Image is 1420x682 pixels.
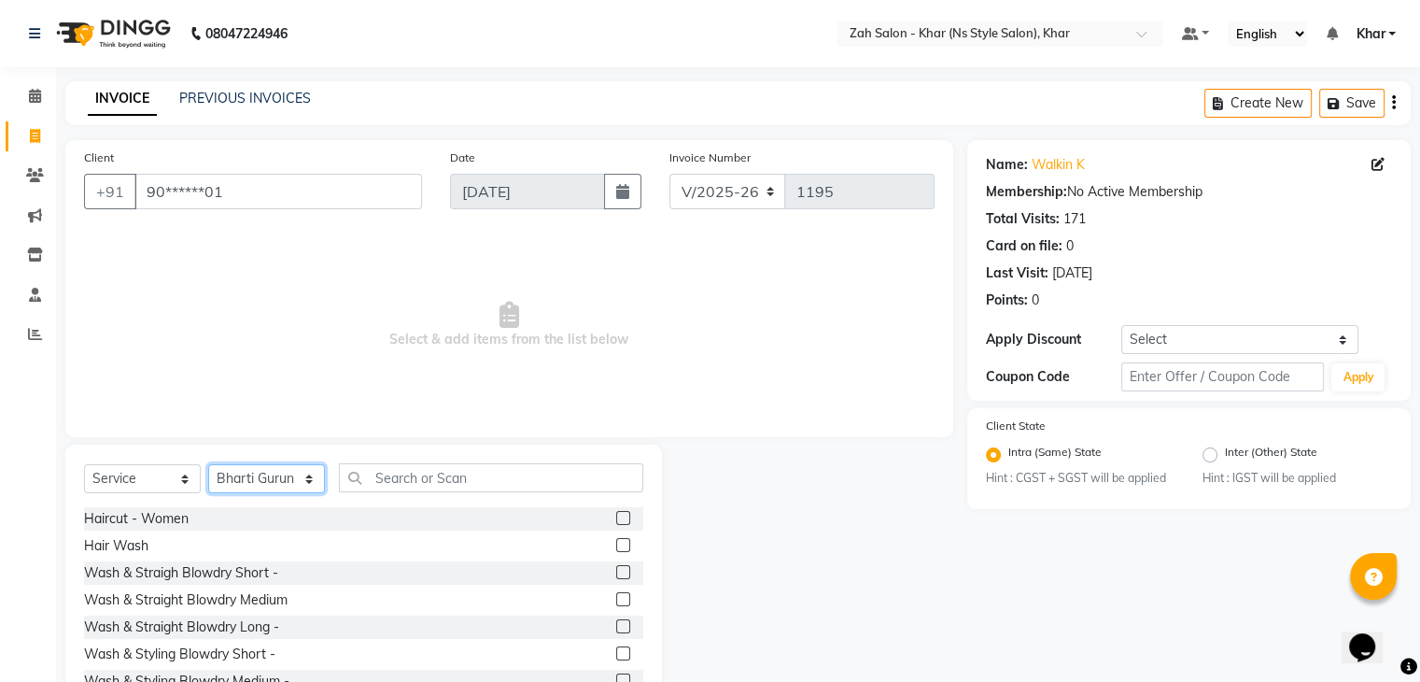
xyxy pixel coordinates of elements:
[986,182,1067,202] div: Membership:
[1032,291,1039,310] div: 0
[986,470,1175,487] small: Hint : CGST + SGST will be applied
[84,563,278,583] div: Wash & Straigh Blowdry Short -
[986,182,1392,202] div: No Active Membership
[1342,607,1401,663] iframe: chat widget
[986,236,1062,256] div: Card on file:
[450,149,475,166] label: Date
[134,174,422,209] input: Search by Name/Mobile/Email/Code
[986,155,1028,175] div: Name:
[1319,89,1385,118] button: Save
[1202,470,1392,487] small: Hint : IGST will be applied
[88,82,157,116] a: INVOICE
[1331,363,1385,391] button: Apply
[48,7,176,60] img: logo
[1225,444,1317,466] label: Inter (Other) State
[669,149,751,166] label: Invoice Number
[84,536,148,556] div: Hair Wash
[986,367,1121,387] div: Coupon Code
[986,330,1121,349] div: Apply Discount
[986,263,1048,283] div: Last Visit:
[339,463,643,492] input: Search or Scan
[1052,263,1092,283] div: [DATE]
[205,7,288,60] b: 08047224946
[1356,24,1385,44] span: Khar
[1121,362,1325,391] input: Enter Offer / Coupon Code
[986,418,1046,434] label: Client State
[84,618,279,637] div: Wash & Straight Blowdry Long -
[1204,89,1312,118] button: Create New
[986,209,1060,229] div: Total Visits:
[1008,444,1102,466] label: Intra (Same) State
[986,291,1028,310] div: Points:
[1063,209,1086,229] div: 171
[84,174,136,209] button: +91
[84,645,275,664] div: Wash & Styling Blowdry Short -
[1066,236,1074,256] div: 0
[84,509,189,529] div: Haircut - Women
[179,90,311,107] a: PREVIOUS INVOICES
[1032,155,1085,175] a: Walkin K
[84,590,288,610] div: Wash & Straight Blowdry Medium
[84,232,935,419] span: Select & add items from the list below
[84,149,114,166] label: Client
